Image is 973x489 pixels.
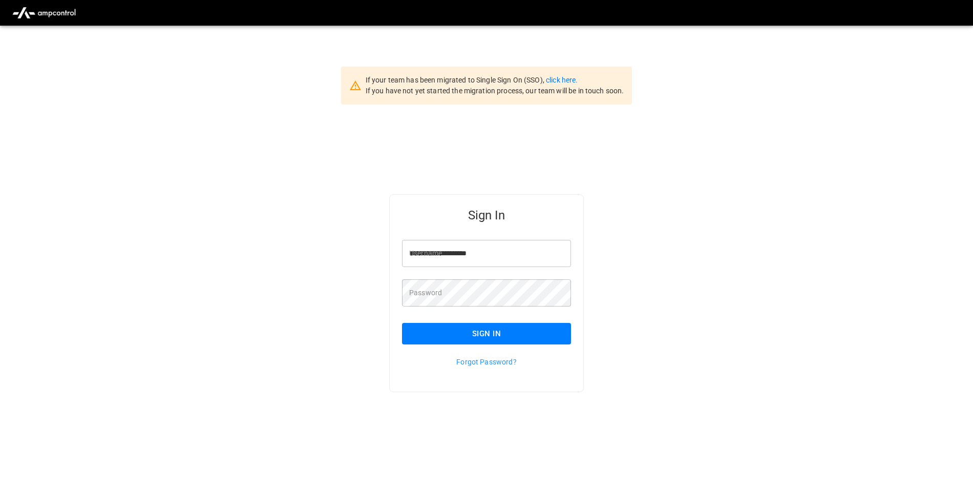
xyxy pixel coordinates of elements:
button: Sign In [402,323,571,344]
h5: Sign In [402,207,571,223]
span: If your team has been migrated to Single Sign On (SSO), [366,76,546,84]
img: ampcontrol.io logo [8,3,80,23]
span: If you have not yet started the migration process, our team will be in touch soon. [366,87,624,95]
p: Forgot Password? [402,357,571,367]
a: click here. [546,76,578,84]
